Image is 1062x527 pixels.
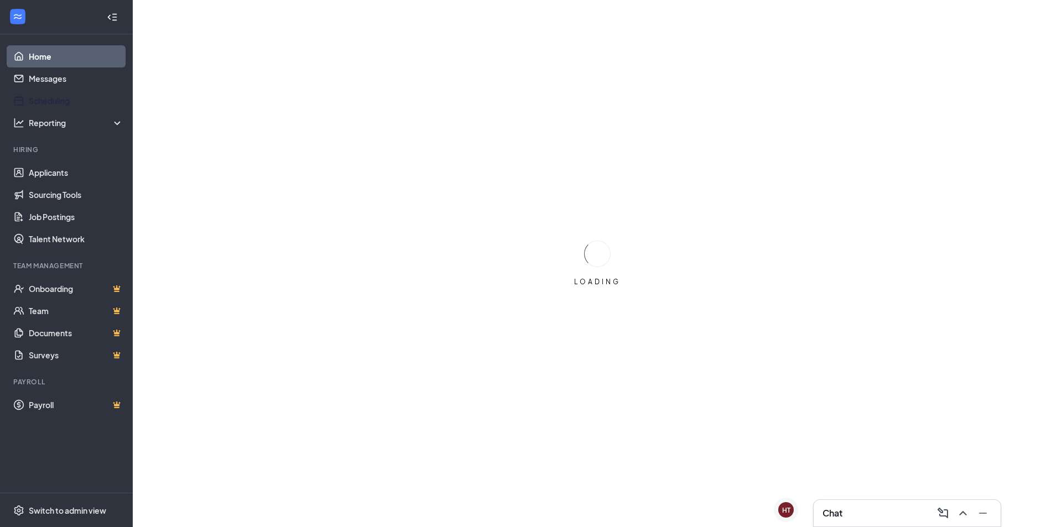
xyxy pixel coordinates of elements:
[954,504,972,522] button: ChevronUp
[29,161,123,184] a: Applicants
[29,300,123,322] a: TeamCrown
[936,507,950,520] svg: ComposeMessage
[29,322,123,344] a: DocumentsCrown
[29,45,123,67] a: Home
[107,12,118,23] svg: Collapse
[13,505,24,516] svg: Settings
[29,505,106,516] div: Switch to admin view
[29,67,123,90] a: Messages
[934,504,952,522] button: ComposeMessage
[12,11,23,22] svg: WorkstreamLogo
[976,507,990,520] svg: Minimize
[13,377,121,387] div: Payroll
[29,394,123,416] a: PayrollCrown
[13,117,24,128] svg: Analysis
[974,504,992,522] button: Minimize
[782,505,790,515] div: HT
[29,228,123,250] a: Talent Network
[570,277,625,286] div: LOADING
[29,206,123,228] a: Job Postings
[956,507,970,520] svg: ChevronUp
[822,507,842,519] h3: Chat
[13,261,121,270] div: Team Management
[29,278,123,300] a: OnboardingCrown
[29,117,124,128] div: Reporting
[29,184,123,206] a: Sourcing Tools
[29,344,123,366] a: SurveysCrown
[13,145,121,154] div: Hiring
[29,90,123,112] a: Scheduling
